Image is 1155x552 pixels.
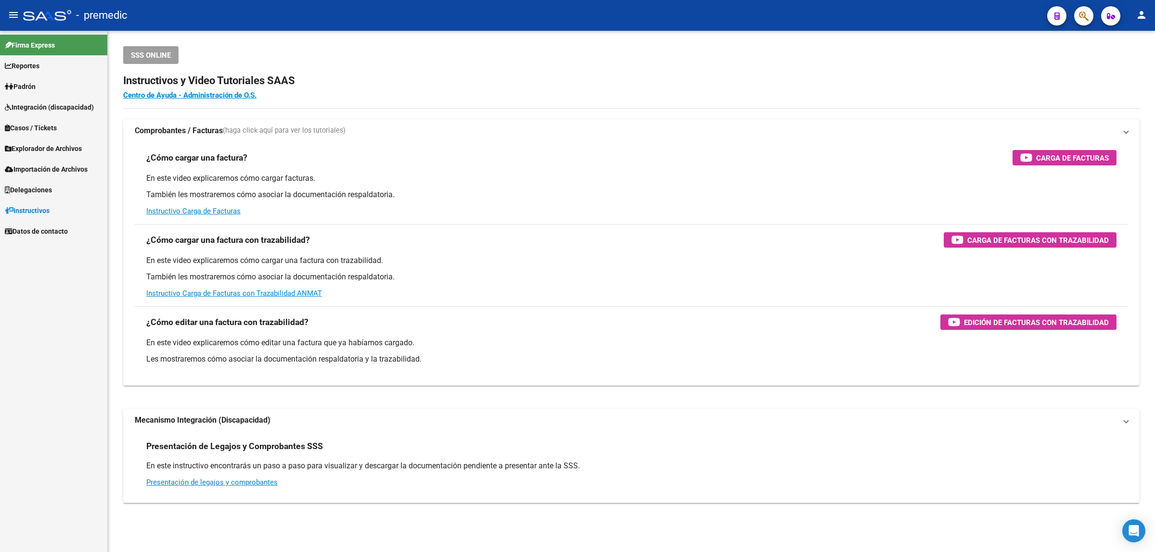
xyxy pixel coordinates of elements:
[146,151,247,164] h3: ¿Cómo cargar una factura?
[5,226,68,237] span: Datos de contacto
[123,46,179,64] button: SSS ONLINE
[123,142,1140,386] div: Comprobantes / Facturas(haga click aquí para ver los tutoriales)
[940,314,1116,330] button: Edición de Facturas con Trazabilidad
[5,143,82,154] span: Explorador de Archivos
[5,185,52,195] span: Delegaciones
[146,338,1116,348] p: En este video explicaremos cómo editar una factura que ya habíamos cargado.
[5,102,94,113] span: Integración (discapacidad)
[146,354,1116,364] p: Les mostraremos cómo asociar la documentación respaldatoria y la trazabilidad.
[146,439,323,453] h3: Presentación de Legajos y Comprobantes SSS
[5,205,50,216] span: Instructivos
[123,409,1140,432] mat-expansion-panel-header: Mecanismo Integración (Discapacidad)
[123,91,257,100] a: Centro de Ayuda - Administración de O.S.
[123,119,1140,142] mat-expansion-panel-header: Comprobantes / Facturas(haga click aquí para ver los tutoriales)
[5,164,88,175] span: Importación de Archivos
[146,461,1116,471] p: En este instructivo encontrarás un paso a paso para visualizar y descargar la documentación pendi...
[146,233,310,247] h3: ¿Cómo cargar una factura con trazabilidad?
[146,272,1116,282] p: También les mostraremos cómo asociar la documentación respaldatoria.
[123,432,1140,503] div: Mecanismo Integración (Discapacidad)
[146,289,322,298] a: Instructivo Carga de Facturas con Trazabilidad ANMAT
[1136,9,1147,21] mat-icon: person
[964,316,1109,328] span: Edición de Facturas con Trazabilidad
[5,81,36,92] span: Padrón
[135,415,270,426] strong: Mecanismo Integración (Discapacidad)
[146,315,308,329] h3: ¿Cómo editar una factura con trazabilidad?
[123,72,1140,90] h2: Instructivos y Video Tutoriales SAAS
[223,125,346,136] span: (haga click aquí para ver los tutoriales)
[944,232,1116,248] button: Carga de Facturas con Trazabilidad
[76,5,128,26] span: - premedic
[146,478,278,487] a: Presentación de legajos y comprobantes
[1013,150,1116,165] button: Carga de Facturas
[967,234,1109,246] span: Carga de Facturas con Trazabilidad
[5,61,39,71] span: Reportes
[146,255,1116,266] p: En este video explicaremos cómo cargar una factura con trazabilidad.
[146,189,1116,200] p: También les mostraremos cómo asociar la documentación respaldatoria.
[1036,152,1109,164] span: Carga de Facturas
[131,51,171,60] span: SSS ONLINE
[5,123,57,133] span: Casos / Tickets
[1122,519,1145,542] div: Open Intercom Messenger
[135,125,223,136] strong: Comprobantes / Facturas
[146,173,1116,184] p: En este video explicaremos cómo cargar facturas.
[146,207,241,215] a: Instructivo Carga de Facturas
[8,9,19,21] mat-icon: menu
[5,40,55,50] span: Firma Express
